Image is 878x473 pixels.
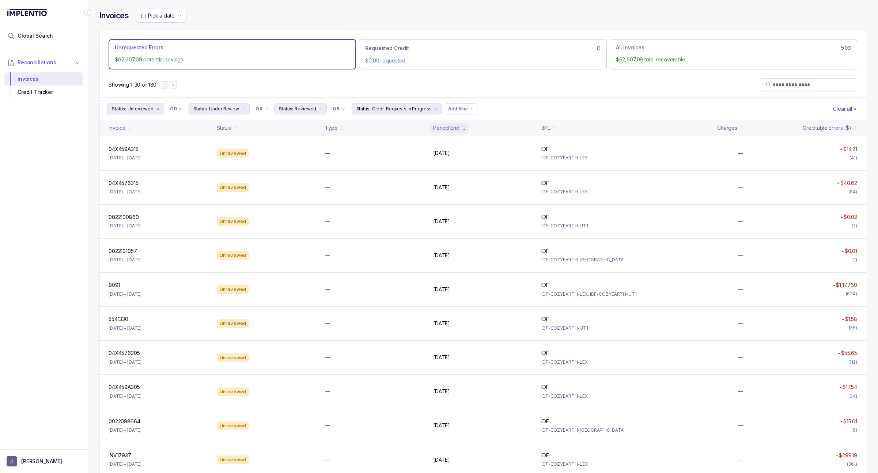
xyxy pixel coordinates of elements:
p: Under Review [209,105,239,113]
div: Unreviewed [217,217,249,226]
p: — [738,218,743,225]
img: red pointer upwards [837,182,839,184]
div: remove content [318,106,323,112]
p: [DATE] [433,184,450,191]
div: (34) [848,393,857,400]
p: IDF [541,349,549,357]
p: IDF [541,179,549,187]
p: $299.19 [839,452,857,459]
div: (2) [852,222,857,230]
p: — [738,354,743,361]
p: [DATE] – [DATE] [109,291,141,298]
p: $62,607.09 potential savings [115,56,350,63]
p: — [738,286,743,293]
img: red pointer upwards [840,420,842,422]
div: Status [217,124,231,132]
div: (56) [849,324,857,332]
div: Remaining page entries [109,81,156,88]
p: [DATE] [433,456,450,463]
p: INV17937 [109,452,131,459]
p: [DATE] [433,286,450,293]
p: IDF-COZYEARTH-LEX [541,188,641,196]
p: IDF-COZYEARTH-LEX [541,154,641,162]
li: Filter Chip Add filter [445,103,477,114]
button: Filter Chip Reviewed [274,103,327,114]
div: remove content [155,106,161,112]
p: — [325,320,330,327]
li: Filter Chip Connector undefined [333,106,345,112]
div: Invoices [10,72,77,86]
p: IDF [541,418,549,425]
p: Unreviewed [128,105,154,113]
img: red pointer upwards [839,386,841,388]
p: [DATE] – [DATE] [109,461,141,468]
button: Filter Chip Connector undefined [330,104,348,114]
p: $62,607.09 total recoverable [616,56,851,63]
p: — [325,150,330,157]
li: Filter Chip Connector undefined [170,106,183,112]
p: Status: [279,105,293,113]
p: [DATE] – [DATE] [109,325,141,332]
button: User initials[PERSON_NAME] [7,456,81,466]
p: — [325,456,330,463]
p: [DATE] – [DATE] [109,427,141,434]
p: [DATE] – [DATE] [109,393,141,400]
p: [DATE] – [DATE] [109,222,141,230]
p: $14.21 [843,145,857,153]
p: [DATE] – [DATE] [109,359,141,366]
div: (634) [846,290,857,298]
p: $0.02 [844,213,857,221]
p: — [738,456,743,463]
li: Filter Chip Connector undefined [256,106,268,112]
button: Filter Chip Connector undefined [167,104,186,114]
div: Unreviewed [217,319,249,328]
img: red pointer upwards [836,455,838,457]
p: IDF [541,145,549,153]
div: Unreviewed [217,387,249,396]
p: 0022098664 [109,418,140,425]
div: Unreviewed [217,421,249,430]
p: [DATE] – [DATE] [109,188,141,196]
p: IDF-COZYEARTH-LEX [541,393,641,400]
p: 0022101057 [109,247,137,255]
p: — [738,320,743,327]
p: IDF-COZYEARTH-LEX [541,461,641,468]
p: IDF [541,281,549,289]
p: Clear all [833,105,852,113]
p: 04X4576315 [109,179,139,187]
p: $1.58 [845,315,857,323]
div: (1) [852,256,857,264]
div: (361) [847,461,857,468]
p: [DATE] [433,218,450,225]
div: Creditable Errors ($) [803,124,851,132]
div: Unreviewed [217,251,249,260]
p: $15.01 [843,418,857,425]
p: OR [170,106,177,112]
p: — [738,388,743,395]
p: IDF [541,452,549,459]
div: Unreviewed [217,149,249,158]
p: 04X459A315 [109,145,139,153]
p: 9091 [109,281,120,289]
div: 3PL [541,124,550,132]
button: Reconciliations [4,54,83,71]
p: Status: [112,105,126,113]
p: [DATE] [433,354,450,361]
p: Status: [356,105,371,113]
p: — [738,252,743,259]
p: IDF-COZYEARTH-[GEOGRAPHIC_DATA] [541,427,641,434]
div: Unreviewed [217,285,249,294]
p: Status: [193,105,208,113]
div: Charges [717,124,737,132]
div: remove content [433,106,439,112]
p: 04X4576305 [109,349,140,357]
img: red pointer upwards [840,148,842,150]
p: — [325,252,330,259]
p: IDF-COZYEARTH-[GEOGRAPHIC_DATA] [541,256,641,264]
span: User initials [7,456,17,466]
button: Filter Chip Connector undefined [253,104,271,114]
p: $0.00 requested [365,57,600,64]
div: Reconciliations [4,71,83,101]
img: red pointer upwards [833,284,835,286]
